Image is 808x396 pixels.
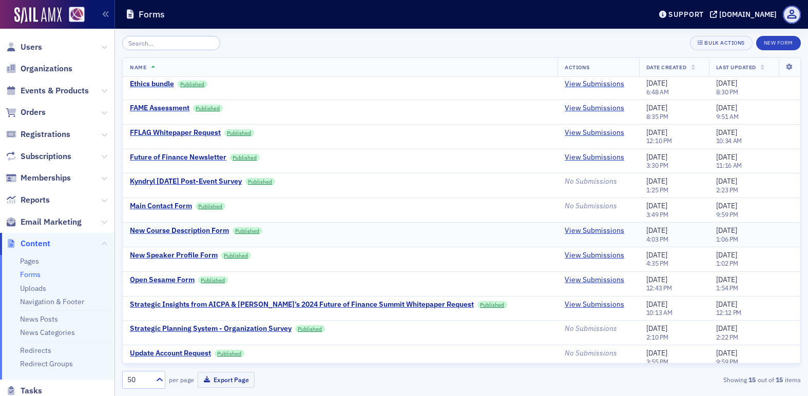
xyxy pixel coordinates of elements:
a: Kyndryl [DATE] Post-Event Survey [130,177,242,186]
span: Organizations [21,63,72,74]
div: 50 [127,374,150,385]
a: FFLAG Whitepaper Request [130,128,221,137]
span: [DATE] [716,324,737,333]
span: Subscriptions [21,151,71,162]
a: View Submissions [565,153,624,162]
time: 4:35 PM [646,259,668,267]
button: Export Page [198,372,255,388]
time: 1:25 PM [646,186,668,194]
time: 12:43 PM [646,284,672,292]
span: Content [21,238,50,249]
span: [DATE] [646,78,667,88]
time: 1:54 PM [716,284,738,292]
span: [DATE] [716,103,737,112]
span: Memberships [21,172,71,184]
div: FAME Assessment [130,104,189,113]
span: Actions [565,64,590,71]
span: [DATE] [646,103,667,112]
span: [DATE] [716,128,737,137]
a: Uploads [20,284,46,293]
a: Published [221,252,251,259]
span: [DATE] [646,324,667,333]
a: Forms [20,270,41,279]
span: [DATE] [716,152,737,162]
span: [DATE] [646,348,667,358]
button: New Form [756,36,801,50]
span: Orders [21,107,46,118]
div: [DOMAIN_NAME] [719,10,777,19]
a: Strategic Planning System - Organization Survey [130,324,292,333]
a: Published [295,325,325,332]
time: 2:23 PM [716,186,738,194]
a: Published [178,81,207,88]
a: Reports [6,194,50,206]
a: News Posts [20,314,58,324]
span: [DATE] [716,201,737,210]
span: Name [130,64,146,71]
span: [DATE] [646,152,667,162]
span: Profile [783,6,801,24]
div: No Submissions [565,177,632,186]
div: Bulk Actions [704,40,744,46]
span: [DATE] [716,176,737,186]
a: Main Contact Form [130,202,192,211]
span: [DATE] [716,226,737,235]
a: Published [245,178,275,185]
span: [DATE] [646,250,667,260]
a: Published [230,154,260,161]
div: No Submissions [565,349,632,358]
time: 9:59 PM [716,210,738,219]
a: News Categories [20,328,75,337]
a: Published [477,301,507,308]
div: Strategic Insights from AICPA & [PERSON_NAME]’s 2024 Future of Finance Summit Whitepaper Request [130,300,474,309]
div: New Course Description Form [130,226,229,235]
a: New Speaker Profile Form [130,251,218,260]
a: Redirect Groups [20,359,73,368]
a: Published [233,227,262,234]
span: [DATE] [646,226,667,235]
span: [DATE] [716,78,737,88]
time: 3:30 PM [646,161,668,169]
a: View Homepage [62,7,85,24]
a: Published [224,129,254,136]
a: Published [198,276,228,284]
a: View Submissions [565,104,624,113]
a: View Submissions [565,226,624,235]
img: SailAMX [14,7,62,24]
h1: Forms [139,8,165,21]
button: Bulk Actions [690,36,752,50]
span: [DATE] [646,300,667,309]
div: Open Sesame Form [130,275,195,285]
input: Search… [122,36,220,50]
time: 6:48 AM [646,88,669,96]
time: 1:02 PM [716,259,738,267]
span: [DATE] [716,348,737,358]
a: Published [196,203,225,210]
a: Published [193,105,223,112]
span: Events & Products [21,85,89,96]
a: Users [6,42,42,53]
strong: 15 [774,375,785,384]
a: Pages [20,256,39,266]
div: Update Account Request [130,349,211,358]
time: 2:10 PM [646,333,668,341]
time: 8:30 PM [716,88,738,96]
a: Ethics bundle [130,80,174,89]
a: View Submissions [565,80,624,89]
span: Date Created [646,64,686,71]
time: 9:51 AM [716,112,739,121]
img: SailAMX [69,7,85,23]
span: [DATE] [646,128,667,137]
a: Organizations [6,63,72,74]
a: Future of Finance Newsletter [130,153,226,162]
div: Support [668,10,704,19]
span: Reports [21,194,50,206]
span: Last Updated [716,64,756,71]
strong: 15 [747,375,758,384]
time: 3:49 PM [646,210,668,219]
a: View Submissions [565,275,624,285]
